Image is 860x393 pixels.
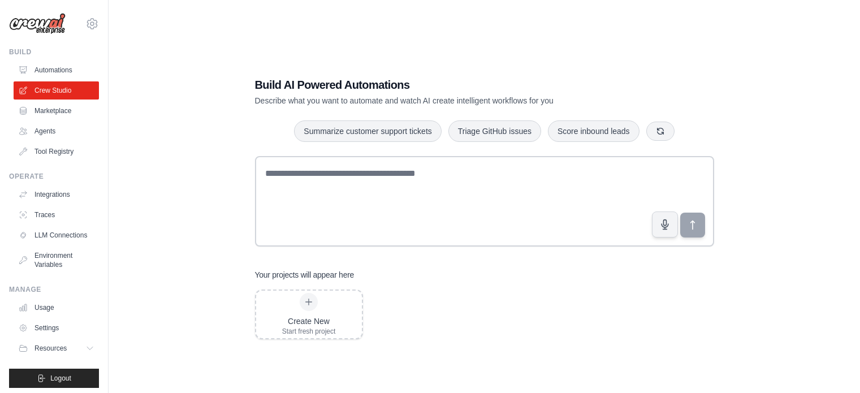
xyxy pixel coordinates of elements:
[14,122,99,140] a: Agents
[34,344,67,353] span: Resources
[14,299,99,317] a: Usage
[255,95,635,106] p: Describe what you want to automate and watch AI create intelligent workflows for you
[9,369,99,388] button: Logout
[14,319,99,337] a: Settings
[646,122,675,141] button: Get new suggestions
[14,142,99,161] a: Tool Registry
[14,206,99,224] a: Traces
[14,339,99,357] button: Resources
[14,185,99,204] a: Integrations
[282,316,336,327] div: Create New
[9,172,99,181] div: Operate
[9,285,99,294] div: Manage
[14,61,99,79] a: Automations
[294,120,441,142] button: Summarize customer support tickets
[255,269,355,280] h3: Your projects will appear here
[548,120,639,142] button: Score inbound leads
[652,211,678,237] button: Click to speak your automation idea
[255,77,635,93] h1: Build AI Powered Automations
[9,13,66,34] img: Logo
[14,247,99,274] a: Environment Variables
[282,327,336,336] div: Start fresh project
[14,81,99,100] a: Crew Studio
[14,102,99,120] a: Marketplace
[50,374,71,383] span: Logout
[14,226,99,244] a: LLM Connections
[9,47,99,57] div: Build
[448,120,541,142] button: Triage GitHub issues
